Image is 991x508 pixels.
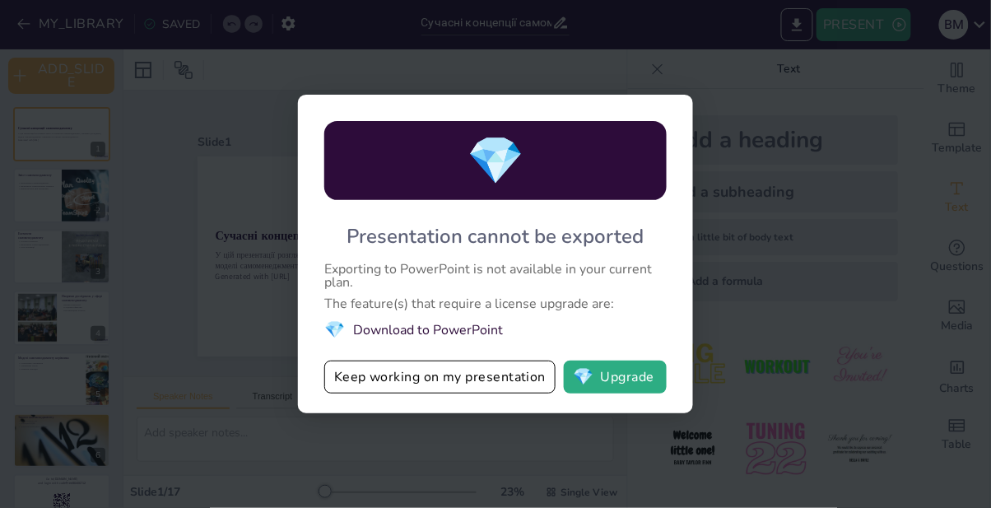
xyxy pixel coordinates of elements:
button: diamondUpgrade [564,361,667,394]
div: Exporting to PowerPoint is not available in your current plan. [324,263,667,289]
span: diamond [573,369,593,385]
div: The feature(s) that require a license upgrade are: [324,297,667,310]
button: Keep working on my presentation [324,361,556,394]
li: Download to PowerPoint [324,319,667,341]
span: diamond [324,319,345,341]
span: diamond [467,129,524,193]
div: Presentation cannot be exported [347,223,644,249]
